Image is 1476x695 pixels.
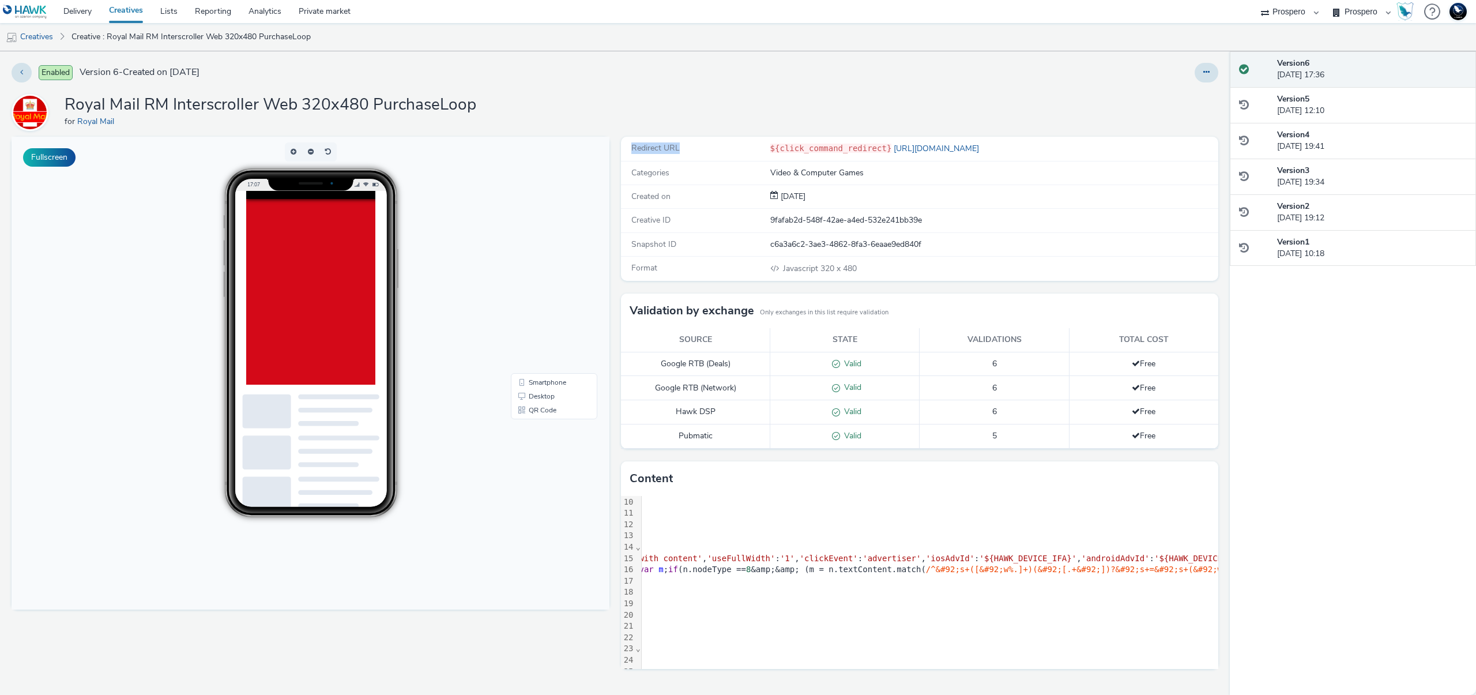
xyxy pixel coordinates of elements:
[80,66,199,79] span: Version 6 - Created on [DATE]
[1277,129,1467,153] div: [DATE] 19:41
[621,655,635,666] div: 24
[1277,58,1467,81] div: [DATE] 17:36
[65,94,476,116] h1: Royal Mail RM Interscroller Web 320x480 PurchaseLoop
[621,352,770,376] td: Google RTB (Deals)
[1277,201,1309,212] strong: Version 2
[639,565,654,574] span: var
[891,143,984,154] a: [URL][DOMAIN_NAME]
[778,191,805,202] div: Creation 13 May 2025, 10:18
[1277,165,1467,189] div: [DATE] 19:34
[1277,58,1309,69] strong: Version 6
[980,554,1077,563] span: '${HAWK_DEVICE_IFA}'
[780,554,795,563] span: '1'
[502,266,583,280] li: QR Code
[1132,358,1155,369] span: Free
[1449,3,1467,20] img: Support Hawk
[630,302,754,320] h3: Validation by exchange
[1396,2,1414,21] img: Hawk Academy
[920,328,1069,352] th: Validations
[235,44,248,51] span: 17:07
[517,256,543,263] span: Desktop
[840,430,861,441] span: Valid
[517,242,555,249] span: Smartphone
[3,5,47,19] img: undefined Logo
[621,564,635,576] div: 16
[502,239,583,253] li: Smartphone
[621,598,635,610] div: 19
[631,262,657,273] span: Format
[631,167,669,178] span: Categories
[840,382,861,393] span: Valid
[621,530,635,542] div: 13
[1132,430,1155,441] span: Free
[65,116,77,127] span: for
[621,632,635,644] div: 22
[621,376,770,400] td: Google RTB (Network)
[1277,129,1309,140] strong: Version 4
[992,406,997,417] span: 6
[621,610,635,621] div: 20
[668,565,678,574] span: if
[635,644,641,653] span: Fold line
[1277,201,1467,224] div: [DATE] 19:12
[1277,236,1467,260] div: [DATE] 10:18
[770,167,1218,179] div: Video & Computer Games
[1082,554,1150,563] span: 'androidAdvId'
[631,215,671,226] span: Creative ID
[746,565,751,574] span: 8
[621,553,635,565] div: 15
[502,253,583,266] li: Desktop
[782,263,857,274] span: 320 x 480
[770,239,1218,250] div: c6a3a6c2-3ae3-4862-8fa3-6eaae9ed840f
[621,400,770,424] td: Hawk DSP
[635,542,641,551] span: Fold line
[1154,554,1252,563] span: '${HAWK_DEVICE_IFA}'
[631,239,676,250] span: Snapshot ID
[621,519,635,531] div: 12
[783,263,820,274] span: Javascript
[840,358,861,369] span: Valid
[1132,406,1155,417] span: Free
[23,148,76,167] button: Fullscreen
[39,65,73,80] span: Enabled
[1277,93,1309,104] strong: Version 5
[707,554,775,563] span: 'useFullWidth'
[631,142,680,153] span: Redirect URL
[621,587,635,598] div: 18
[863,554,921,563] span: 'advertiser'
[631,191,671,202] span: Created on
[760,308,888,317] small: Only exchanges in this list require validation
[13,96,47,129] img: Royal Mail
[621,328,770,352] th: Source
[926,565,1300,574] span: /^&#92;s+([&#92;w%.]+)(&#92;[.+&#92;])?&#92;s+=&#92;s+(&#92;w+)&#92;s+(.*)$/i
[770,328,920,352] th: State
[800,554,858,563] span: 'clickEvent'
[621,508,635,519] div: 11
[926,554,974,563] span: 'iosAdvId'
[992,382,997,393] span: 6
[66,23,317,51] a: Creative : Royal Mail RM Interscroller Web 320x480 PurchaseLoop
[778,191,805,202] span: [DATE]
[770,144,892,153] code: ${click_command_redirect}
[621,542,635,553] div: 14
[1277,93,1467,117] div: [DATE] 12:10
[621,497,635,508] div: 10
[1277,236,1309,247] strong: Version 1
[621,643,635,655] div: 23
[658,565,663,574] span: m
[621,621,635,632] div: 21
[1069,328,1218,352] th: Total cost
[992,358,997,369] span: 6
[840,406,861,417] span: Valid
[630,470,673,487] h3: Content
[1132,382,1155,393] span: Free
[77,116,119,127] a: Royal Mail
[1396,2,1418,21] a: Hawk Academy
[770,215,1218,226] div: 9fafab2d-548f-42ae-a4ed-532e241bb39e
[12,107,53,118] a: Royal Mail
[621,424,770,449] td: Pubmatic
[621,576,635,587] div: 17
[992,430,997,441] span: 5
[1277,165,1309,176] strong: Version 3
